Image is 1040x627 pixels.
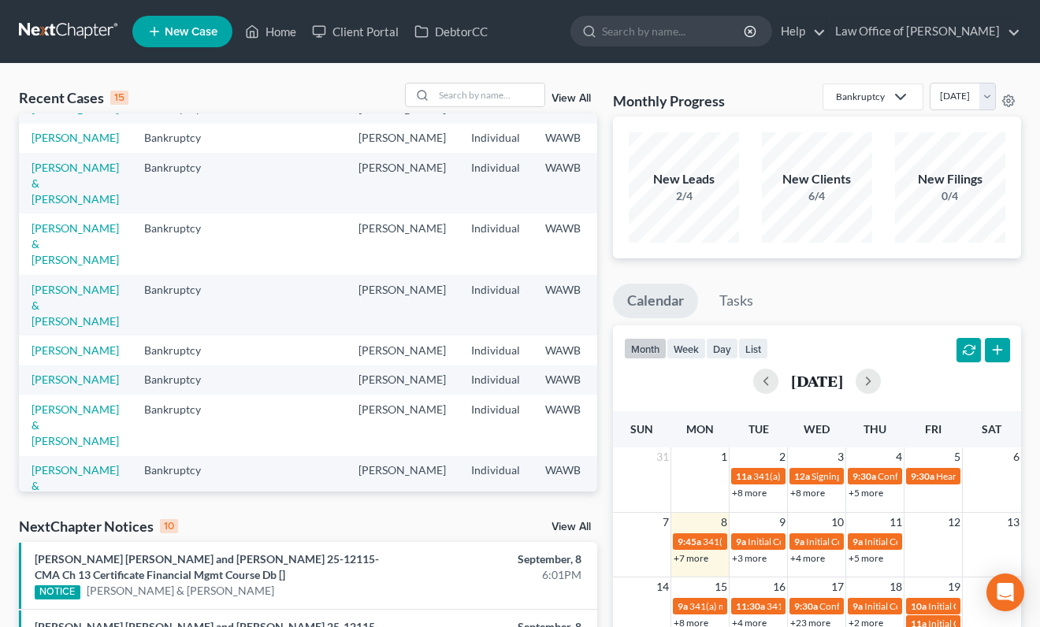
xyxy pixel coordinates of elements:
span: 9a [794,536,804,547]
div: September, 8 [410,551,581,567]
span: 6 [1012,447,1021,466]
span: 341(a) meeting for [PERSON_NAME] & [PERSON_NAME] [689,600,925,612]
div: 6/4 [762,188,872,204]
span: 15 [713,577,729,596]
span: 2 [778,447,787,466]
span: 9a [736,536,746,547]
td: Individual [459,213,533,274]
a: [PERSON_NAME] & [PERSON_NAME] [32,283,119,328]
span: 341(a) meeting for [PERSON_NAME] & [PERSON_NAME] [703,536,938,547]
td: WAWB [533,395,610,455]
button: month [624,338,667,359]
div: New Leads [629,170,739,188]
div: 6:01PM [410,567,581,583]
td: Individual [459,336,533,365]
span: 11a [736,470,752,482]
div: New Filings [895,170,1005,188]
td: Individual [459,456,533,517]
span: Signing Appointment Date for [PERSON_NAME] [812,470,1009,482]
span: 11 [888,513,904,532]
a: [PERSON_NAME] & [PERSON_NAME] [32,403,119,447]
a: [PERSON_NAME] [32,373,119,386]
td: [PERSON_NAME] [346,213,459,274]
a: Help [773,17,826,46]
span: 31 [655,447,670,466]
a: View All [552,93,591,104]
a: +3 more [732,552,767,564]
td: Individual [459,153,533,213]
td: WAWB [533,153,610,213]
td: Bankruptcy [132,153,230,213]
span: 9:30a [852,470,876,482]
button: day [706,338,738,359]
td: WAWB [533,336,610,365]
span: 8 [719,513,729,532]
input: Search by name... [434,83,544,106]
td: WAWB [533,213,610,274]
span: 4 [894,447,904,466]
td: Bankruptcy [132,275,230,336]
input: Search by name... [602,17,746,46]
span: New Case [165,26,217,38]
div: Bankruptcy [836,90,885,103]
a: [PERSON_NAME] [32,131,119,144]
span: Initial Consultation Appointment [864,600,1000,612]
div: Recent Cases [19,88,128,107]
a: +5 more [849,552,883,564]
a: +8 more [732,487,767,499]
button: week [667,338,706,359]
span: 5 [953,447,962,466]
span: 17 [830,577,845,596]
span: Mon [686,422,714,436]
a: [PERSON_NAME] [32,102,119,115]
div: New Clients [762,170,872,188]
span: 9:30a [794,600,818,612]
td: Bankruptcy [132,124,230,153]
td: WAWB [533,365,610,395]
h2: [DATE] [791,373,843,389]
a: [PERSON_NAME] & [PERSON_NAME] [32,161,119,206]
td: Individual [459,275,533,336]
button: list [738,338,768,359]
td: [PERSON_NAME] [346,336,459,365]
span: Tue [748,422,769,436]
div: 0/4 [895,188,1005,204]
a: +4 more [790,552,825,564]
td: Bankruptcy [132,336,230,365]
td: WAWB [533,124,610,153]
td: [PERSON_NAME] [346,365,459,395]
span: 9:30a [911,470,934,482]
a: [PERSON_NAME] & [PERSON_NAME] [32,463,119,508]
span: 10 [830,513,845,532]
td: Bankruptcy [132,395,230,455]
div: 15 [110,91,128,105]
a: [PERSON_NAME] [PERSON_NAME] and [PERSON_NAME] 25-12115-CMA Ch 13 Certificate Financial Mgmt Cours... [35,552,379,581]
span: Wed [804,422,830,436]
span: 19 [946,577,962,596]
span: 1 [719,447,729,466]
td: WAWB [533,275,610,336]
a: +7 more [674,552,708,564]
a: [PERSON_NAME] & [PERSON_NAME] [87,583,274,599]
span: 9 [778,513,787,532]
span: Thu [864,422,886,436]
span: 341(a) meeting for [PERSON_NAME] & [PERSON_NAME] [767,600,1002,612]
td: Individual [459,365,533,395]
span: Initial Consultation Appointment [806,536,942,547]
span: 12a [794,470,810,482]
span: Fri [925,422,942,436]
span: 3 [836,447,845,466]
td: Individual [459,395,533,455]
span: 9a [852,536,863,547]
a: Law Office of [PERSON_NAME] [827,17,1020,46]
a: [PERSON_NAME] & [PERSON_NAME] [32,221,119,266]
a: [PERSON_NAME] [32,343,119,357]
a: Home [237,17,304,46]
div: NOTICE [35,585,80,599]
span: 14 [655,577,670,596]
a: DebtorCC [407,17,496,46]
span: 9a [678,600,688,612]
h3: Monthly Progress [613,91,725,110]
span: 11:30a [736,600,765,612]
a: View All [552,521,591,532]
